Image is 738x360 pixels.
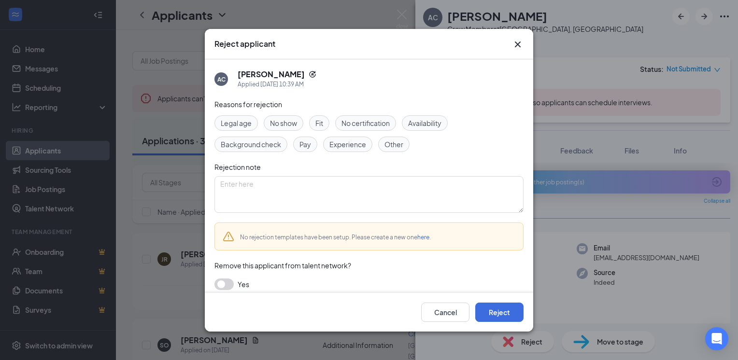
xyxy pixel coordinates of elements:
svg: Cross [512,39,524,50]
span: Fit [315,118,323,128]
span: No show [270,118,297,128]
span: Legal age [221,118,252,128]
span: Other [384,139,403,150]
span: No certification [341,118,390,128]
span: Pay [299,139,311,150]
h3: Reject applicant [214,39,275,49]
button: Cancel [421,302,469,321]
div: Open Intercom Messenger [705,327,728,350]
span: Remove this applicant from talent network? [214,261,351,270]
button: Reject [475,302,524,321]
span: Background check [221,139,281,150]
a: here [417,234,429,241]
span: Reasons for rejection [214,100,282,109]
div: Applied [DATE] 10:39 AM [238,80,316,89]
span: Yes [238,278,249,290]
h5: [PERSON_NAME] [238,69,305,80]
svg: Reapply [309,70,316,78]
span: Rejection note [214,163,261,171]
span: No rejection templates have been setup. Please create a new one . [240,234,431,241]
svg: Warning [223,231,234,242]
button: Close [512,39,524,50]
div: AC [217,75,226,83]
span: Experience [329,139,366,150]
span: Availability [408,118,441,128]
